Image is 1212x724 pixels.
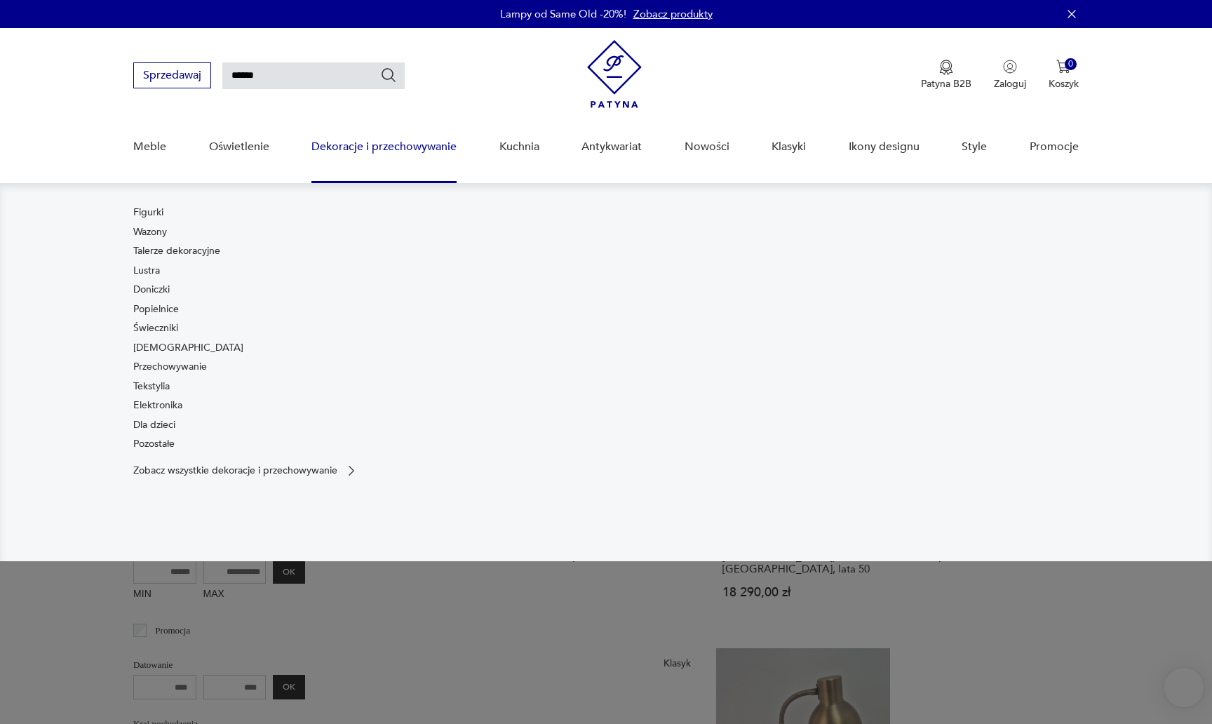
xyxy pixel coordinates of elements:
a: Figurki [133,206,163,220]
p: Koszyk [1049,77,1079,90]
a: Antykwariat [581,120,642,174]
a: Talerze dekoracyjne [133,244,220,258]
p: Zaloguj [994,77,1026,90]
img: cfa44e985ea346226f89ee8969f25989.jpg [613,206,1079,516]
img: Ikona koszyka [1056,60,1070,74]
button: Zaloguj [994,60,1026,90]
a: Ikony designu [849,120,920,174]
a: Lustra [133,264,160,278]
a: Tekstylia [133,380,170,394]
a: Style [962,120,987,174]
a: Doniczki [133,283,170,297]
a: Sprzedawaj [133,72,211,81]
a: Zobacz produkty [633,7,713,21]
a: Dla dzieci [133,418,175,432]
a: [DEMOGRAPHIC_DATA] [133,341,243,355]
a: Promocje [1030,120,1079,174]
div: 0 [1065,58,1077,70]
p: Lampy od Same Old -20%! [500,7,626,21]
a: Ikona medaluPatyna B2B [921,60,971,90]
p: Zobacz wszystkie dekoracje i przechowywanie [133,466,337,475]
a: Przechowywanie [133,360,207,374]
a: Zobacz wszystkie dekoracje i przechowywanie [133,464,358,478]
a: Elektronika [133,398,182,413]
a: Wazony [133,225,167,239]
a: Dekoracje i przechowywanie [311,120,457,174]
p: Patyna B2B [921,77,971,90]
a: Pozostałe [133,437,175,451]
button: 0Koszyk [1049,60,1079,90]
a: Nowości [685,120,729,174]
iframe: Smartsupp widget button [1164,668,1204,707]
a: Kuchnia [499,120,539,174]
button: Szukaj [380,67,397,83]
a: Meble [133,120,166,174]
a: Oświetlenie [209,120,269,174]
img: Patyna - sklep z meblami i dekoracjami vintage [587,40,642,108]
a: Klasyki [772,120,806,174]
img: Ikona medalu [939,60,953,75]
a: Świeczniki [133,321,178,335]
img: Ikonka użytkownika [1003,60,1017,74]
button: Sprzedawaj [133,62,211,88]
a: Popielnice [133,302,179,316]
button: Patyna B2B [921,60,971,90]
